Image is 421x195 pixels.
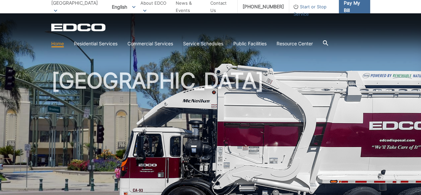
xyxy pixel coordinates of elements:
a: Service Schedules [183,40,223,47]
a: Commercial Services [127,40,173,47]
a: Public Facilities [233,40,267,47]
span: English [107,1,140,12]
a: Resource Center [277,40,313,47]
a: EDCD logo. Return to the homepage. [51,23,106,31]
a: Residential Services [74,40,117,47]
a: Home [51,40,64,47]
